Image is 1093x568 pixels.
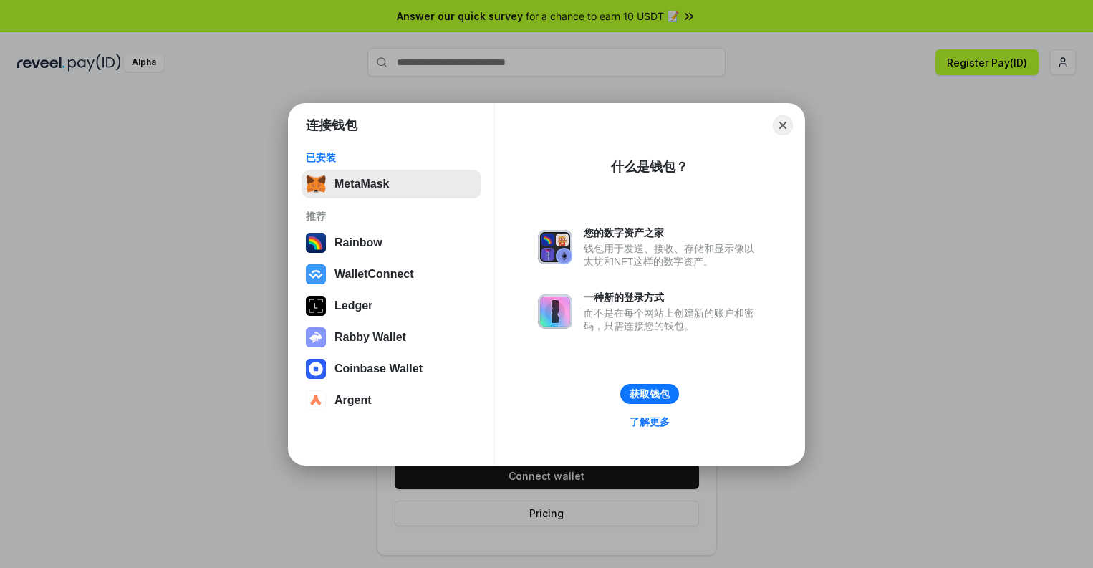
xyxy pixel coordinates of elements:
div: 获取钱包 [630,388,670,400]
div: 您的数字资产之家 [584,226,761,239]
div: 什么是钱包？ [611,158,688,175]
div: Ledger [334,299,372,312]
div: Argent [334,394,372,407]
button: Close [773,115,793,135]
button: Rainbow [302,228,481,257]
button: Argent [302,386,481,415]
a: 了解更多 [621,413,678,431]
img: svg+xml,%3Csvg%20width%3D%2228%22%20height%3D%2228%22%20viewBox%3D%220%200%2028%2028%22%20fill%3D... [306,264,326,284]
img: svg+xml,%3Csvg%20xmlns%3D%22http%3A%2F%2Fwww.w3.org%2F2000%2Fsvg%22%20fill%3D%22none%22%20viewBox... [306,327,326,347]
button: Ledger [302,292,481,320]
div: WalletConnect [334,268,414,281]
button: WalletConnect [302,260,481,289]
button: MetaMask [302,170,481,198]
button: 获取钱包 [620,384,679,404]
h1: 连接钱包 [306,117,357,134]
button: Rabby Wallet [302,323,481,352]
img: svg+xml,%3Csvg%20width%3D%22120%22%20height%3D%22120%22%20viewBox%3D%220%200%20120%20120%22%20fil... [306,233,326,253]
button: Coinbase Wallet [302,355,481,383]
img: svg+xml,%3Csvg%20xmlns%3D%22http%3A%2F%2Fwww.w3.org%2F2000%2Fsvg%22%20fill%3D%22none%22%20viewBox... [538,230,572,264]
div: 推荐 [306,210,477,223]
img: svg+xml,%3Csvg%20width%3D%2228%22%20height%3D%2228%22%20viewBox%3D%220%200%2028%2028%22%20fill%3D... [306,359,326,379]
div: 已安装 [306,151,477,164]
img: svg+xml,%3Csvg%20width%3D%2228%22%20height%3D%2228%22%20viewBox%3D%220%200%2028%2028%22%20fill%3D... [306,390,326,410]
div: Coinbase Wallet [334,362,423,375]
div: Rabby Wallet [334,331,406,344]
div: 而不是在每个网站上创建新的账户和密码，只需连接您的钱包。 [584,307,761,332]
img: svg+xml,%3Csvg%20xmlns%3D%22http%3A%2F%2Fwww.w3.org%2F2000%2Fsvg%22%20width%3D%2228%22%20height%3... [306,296,326,316]
img: svg+xml,%3Csvg%20fill%3D%22none%22%20height%3D%2233%22%20viewBox%3D%220%200%2035%2033%22%20width%... [306,174,326,194]
div: Rainbow [334,236,382,249]
div: 一种新的登录方式 [584,291,761,304]
div: 了解更多 [630,415,670,428]
div: 钱包用于发送、接收、存储和显示像以太坊和NFT这样的数字资产。 [584,242,761,268]
img: svg+xml,%3Csvg%20xmlns%3D%22http%3A%2F%2Fwww.w3.org%2F2000%2Fsvg%22%20fill%3D%22none%22%20viewBox... [538,294,572,329]
div: MetaMask [334,178,389,191]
